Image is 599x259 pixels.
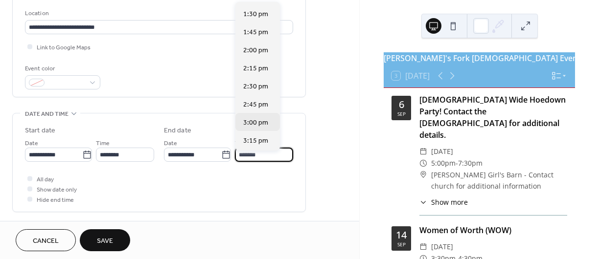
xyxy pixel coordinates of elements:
span: All day [37,174,54,185]
span: Show date only [37,185,77,195]
div: 6 [399,100,404,109]
button: ​Show more [419,197,468,207]
span: 2:45 pm [243,100,268,110]
button: Cancel [16,229,76,251]
span: Time [96,138,110,149]
span: Date and time [25,109,69,119]
div: Event color [25,64,98,74]
div: [DEMOGRAPHIC_DATA] Wide Hoedown Party! Contact the [DEMOGRAPHIC_DATA] for additional details. [419,94,567,141]
div: ​ [419,197,427,207]
span: 1:30 pm [243,9,268,20]
div: End date [164,126,191,136]
button: Save [80,229,130,251]
span: 2:00 pm [243,45,268,56]
div: Sep [397,111,406,116]
span: 2:30 pm [243,82,268,92]
span: 5:00pm [431,157,456,169]
div: Location [25,8,291,19]
span: [PERSON_NAME] Girl's Barn - Contact church for additional information [431,169,567,193]
span: 2:15 pm [243,64,268,74]
div: [PERSON_NAME]'s Fork [DEMOGRAPHIC_DATA] Events [384,52,575,64]
span: Save [97,236,113,246]
span: [DATE] [431,241,453,253]
span: - [456,157,458,169]
span: Link to Google Maps [37,43,91,53]
span: 3:15 pm [243,136,268,146]
div: Sep [397,242,406,247]
span: Date [25,138,38,149]
div: ​ [419,169,427,181]
span: 3:00 pm [243,118,268,128]
div: ​ [419,241,427,253]
span: Cancel [33,236,59,246]
span: 1:45 pm [243,27,268,38]
span: [DATE] [431,146,453,157]
span: Hide end time [37,195,74,205]
span: Date [164,138,177,149]
span: Time [235,138,249,149]
div: Start date [25,126,55,136]
span: Show more [431,197,468,207]
div: ​ [419,146,427,157]
div: Women of Worth (WOW) [419,224,567,236]
div: 14 [396,230,407,240]
span: 7:30pm [458,157,483,169]
div: ​ [419,157,427,169]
